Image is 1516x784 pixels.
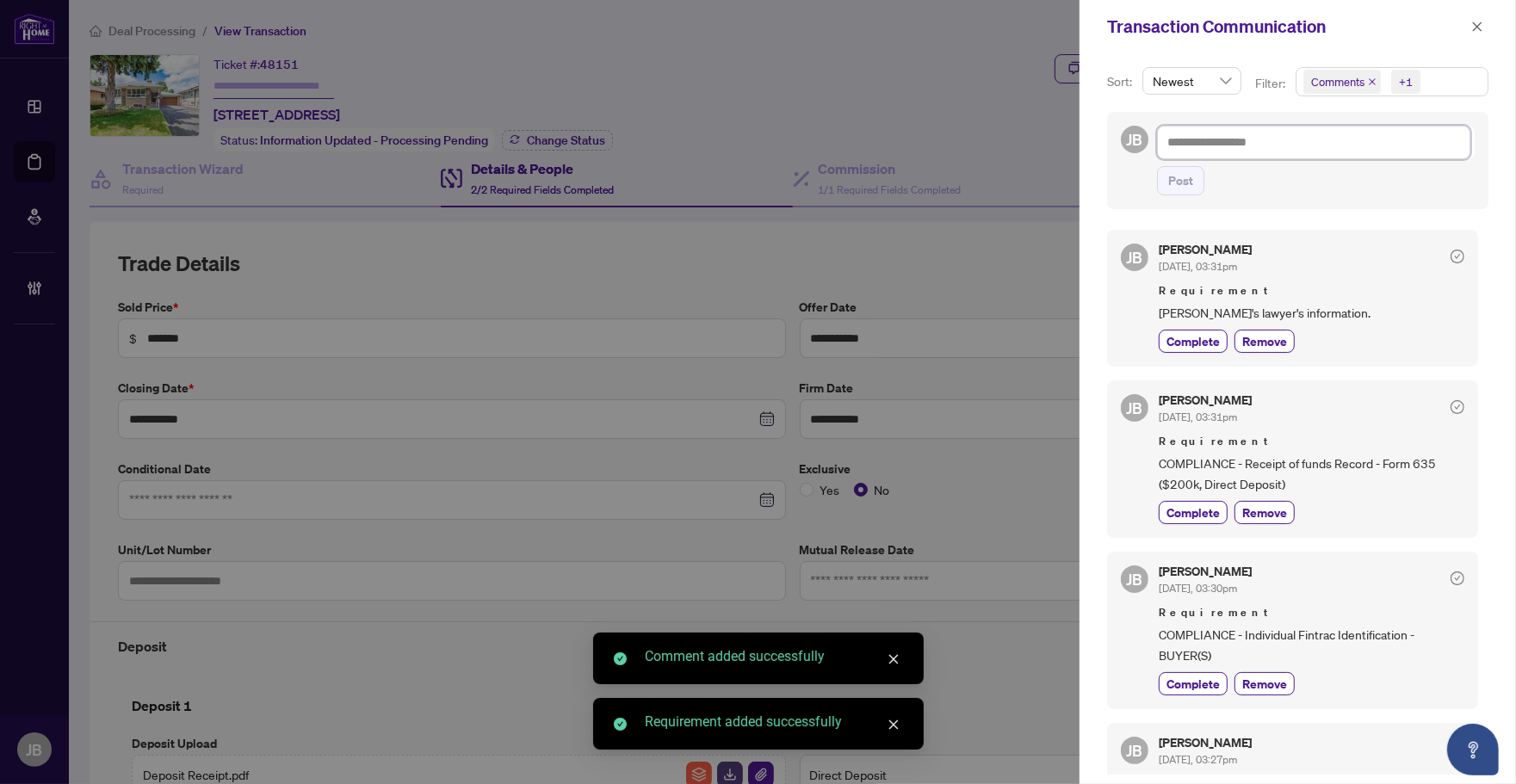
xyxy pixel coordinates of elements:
[1159,433,1464,450] span: Requirement
[1242,503,1287,522] span: Remove
[614,718,627,731] span: check-circle
[1159,330,1228,353] button: Complete
[1127,396,1143,420] span: JB
[1159,737,1252,749] h5: [PERSON_NAME]
[1159,753,1237,766] span: [DATE], 03:27pm
[1159,260,1237,273] span: [DATE], 03:31pm
[1166,503,1220,522] span: Complete
[645,712,903,732] div: Requirement added successfully
[1368,77,1377,86] span: close
[1399,73,1413,90] div: +1
[1451,571,1464,585] span: check-circle
[1159,565,1252,577] h5: [PERSON_NAME]
[1107,72,1135,91] p: Sort:
[884,650,903,669] a: Close
[1127,245,1143,269] span: JB
[1153,68,1231,94] span: Newest
[1451,400,1464,414] span: check-circle
[1159,454,1464,494] span: COMPLIANCE - Receipt of funds Record - Form 635 ($200k, Direct Deposit)
[1311,73,1364,90] span: Comments
[1157,166,1204,195] button: Post
[888,719,900,731] span: close
[1451,250,1464,263] span: check-circle
[1303,70,1381,94] span: Comments
[1242,332,1287,350] span: Remove
[1159,244,1252,256] h5: [PERSON_NAME]
[1127,738,1143,762] span: JB
[1471,21,1483,33] span: close
[1166,675,1220,693] span: Complete
[1166,332,1220,350] span: Complete
[1159,604,1464,621] span: Requirement
[1159,625,1464,665] span: COMPLIANCE - Individual Fintrac Identification - BUYER(S)
[1159,672,1228,695] button: Complete
[1159,394,1252,406] h5: [PERSON_NAME]
[614,652,627,665] span: check-circle
[1255,74,1288,93] p: Filter:
[1159,582,1237,595] span: [DATE], 03:30pm
[1127,127,1143,151] span: JB
[1234,330,1295,353] button: Remove
[1159,411,1237,423] span: [DATE], 03:31pm
[884,715,903,734] a: Close
[1159,282,1464,299] span: Requirement
[1159,303,1464,323] span: [PERSON_NAME]'s lawyer's information.
[1159,501,1228,524] button: Complete
[1447,724,1499,775] button: Open asap
[1242,675,1287,693] span: Remove
[645,646,903,667] div: Comment added successfully
[888,653,900,665] span: close
[1234,501,1295,524] button: Remove
[1234,672,1295,695] button: Remove
[1107,14,1466,40] div: Transaction Communication
[1127,567,1143,591] span: JB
